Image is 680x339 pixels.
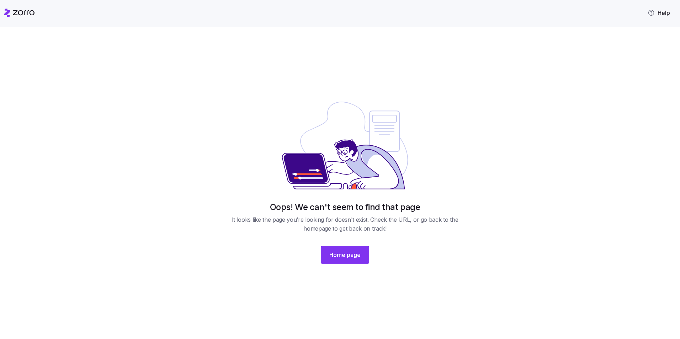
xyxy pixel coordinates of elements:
span: Home page [329,251,361,259]
a: Home page [321,239,369,264]
span: It looks like the page you’re looking for doesn't exist. Check the URL, or go back to the homepag... [226,215,464,233]
button: Help [642,6,676,20]
button: Home page [321,246,369,264]
span: Help [648,9,670,17]
h1: Oops! We can't seem to find that page [270,201,420,212]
